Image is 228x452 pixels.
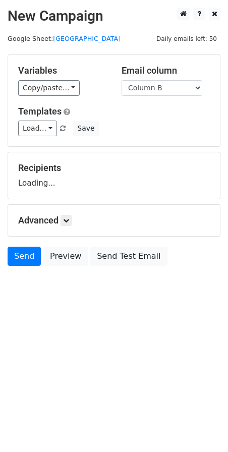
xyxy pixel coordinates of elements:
a: [GEOGRAPHIC_DATA] [53,35,121,42]
a: Templates [18,106,62,117]
a: Daily emails left: 50 [153,35,220,42]
a: Copy/paste... [18,80,80,96]
a: Send [8,247,41,266]
span: Daily emails left: 50 [153,33,220,44]
button: Save [73,121,99,136]
h5: Variables [18,65,106,76]
h5: Advanced [18,215,210,226]
h5: Email column [122,65,210,76]
h2: New Campaign [8,8,220,25]
a: Preview [43,247,88,266]
div: Loading... [18,162,210,189]
a: Load... [18,121,57,136]
h5: Recipients [18,162,210,174]
a: Send Test Email [90,247,167,266]
small: Google Sheet: [8,35,121,42]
